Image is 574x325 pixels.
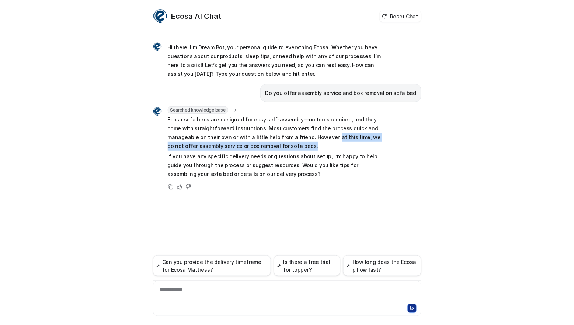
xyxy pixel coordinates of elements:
button: Reset Chat [380,11,421,22]
span: Searched knowledge base [168,106,228,114]
p: Hi there! I’m Dream Bot, your personal guide to everything Ecosa. Whether you have questions abou... [168,43,383,78]
img: Widget [153,107,162,116]
button: How long does the Ecosa pillow last? [343,255,421,276]
h2: Ecosa AI Chat [171,11,222,21]
button: Is there a free trial for topper? [274,255,340,276]
p: Ecosa sofa beds are designed for easy self-assembly—no tools required, and they come with straigh... [168,115,383,151]
p: Do you offer assembly service and box removal on sofa bed [265,89,416,98]
img: Widget [153,9,168,24]
p: If you have any specific delivery needs or questions about setup, I’m happy to help guide you thr... [168,152,383,179]
button: Can you provide the delivery timeframe for Ecosa Mattress? [153,255,271,276]
img: Widget [153,42,162,51]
